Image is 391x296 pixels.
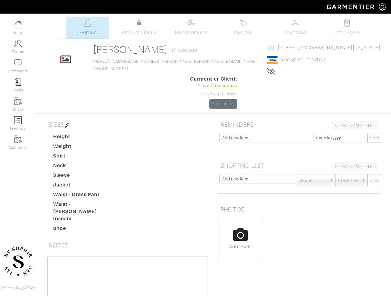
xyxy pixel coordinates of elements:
div: Status: [190,83,237,89]
a: Measurements [170,17,213,39]
span: Measurements [175,29,208,36]
img: garmentier-logo-header-white-b43fb05a5012e4ada735d5af1a66efaba907eab6374d6393d1fbf88cb4ef424d.png [324,2,379,12]
a: [STREET_ADDRESS][US_STATE][US_STATE] [267,44,380,51]
img: visa-934b35602734be37eb7d5d7e5dbcd2044c359bf20a24dc3361ca3fa54326a8a7.png [267,56,278,64]
a: Invoices [222,17,264,39]
img: garments-icon-b7da505a4dc4fd61783c78ac3ca0ef83fa9d6f193b1c9dc38574b1d14d53ca28.png [14,135,22,143]
a: Product Library [118,19,161,36]
a: SHOW COMPLETED [332,121,379,130]
div: Last Login: Never [190,91,237,97]
h5: PHOTOS [218,203,381,215]
a: Send Invite [209,99,237,109]
img: dashboard-icon-dbcd8f5a0b271acd01030246c82b418ddd0df26cd7fceb0bd07c9910d44c42f6.png [14,21,22,28]
h5: SHOPPING LIST [218,160,381,172]
span: Product Library [122,29,156,36]
img: todo-9ac3debb85659649dc8f770b8b6100bb5dab4b48dedcbae339e5042a72dfd3cc.svg [343,19,351,27]
span: Wardrobe [284,29,306,36]
a: xxxx-8241 - 12/2029 [281,57,325,62]
span: [PHONE_NUMBER] [93,59,256,71]
img: orders-icon-0abe47150d42831381b5fb84f609e132dff9fe21cb692f30cb5eec754e2cba89.png [14,116,22,124]
a: Wardrobe [274,17,316,39]
img: basicinfo-40fd8af6dae0f16599ec9e87c0ef1c0a1fdea2edbe929e3d69a839185d80c458.svg [84,19,91,27]
img: measurements-466bbee1fd09ba9460f595b01e5d73f9e2bff037440d3c8f018324cb6cdf7a4a.svg [187,19,195,27]
dt: Height [49,133,117,143]
a: Overview [66,17,109,39]
span: Retailer [299,174,327,186]
input: Add new item... [219,133,313,142]
span: Needs Now [338,174,359,186]
span: [STREET_ADDRESS][US_STATE][US_STATE] [278,45,380,50]
img: clients-icon-6bae9207a08558b7cb47a8932f037763ab4055f8c8b6bfacd5dc20c3e0201464.png [14,40,22,47]
dt: Neck [49,162,117,172]
input: Add new item [219,174,296,183]
a: [PERSON_NAME][EMAIL_ADDRESS][PERSON_NAME][PERSON_NAME][DOMAIN_NAME] [93,59,256,64]
dt: Inseam [49,215,117,225]
img: pen-cf24a1663064a2ec1b9c1bd2387e9de7a2fa800b781884d57f21acf72779bad2.png [65,123,69,128]
a: [PERSON_NAME] [93,44,168,55]
dt: Waist - [PERSON_NAME] [49,201,117,215]
button: SAVE [367,174,382,186]
dt: Sleeve [49,172,117,181]
span: Look Books [334,29,361,36]
dt: Waist - Dress Pant [49,191,117,201]
a: Look Books [326,17,368,39]
img: wardrobe-487a4870c1b7c33e795ec22d11cfc2ed9d08956e64fb3008fe2437562e282088.svg [291,19,299,27]
span: ID: #234263 [171,47,197,54]
dt: Jacket [49,181,117,191]
span: Has access [211,83,237,89]
img: orders-27d20c2124de7fd6de4e0e44c1d41de31381a507db9b33961299e4e07d508b8c.svg [240,19,247,27]
dt: Weight [49,143,117,152]
h5: REMINDERS [218,119,381,131]
img: reminder-icon-8004d30b9f0a5d33ae49ab947aed9ed385cf756f9e5892f1edd6e32f2345188e.png [14,78,22,86]
span: Garmentier Client: [190,75,237,83]
dt: Shoe [49,225,117,234]
h5: SIZES [46,119,209,131]
button: SAVE [367,133,382,142]
a: SHOW COMPLETED [332,162,379,171]
span: Invoices [234,29,253,36]
img: comment-icon-a0a6a9ef722e966f86d9cbdc48e553b5cf19dbc54f86b18d962a5391bc8f6eb6.png [14,59,22,67]
img: gear-icon-white-bd11855cb880d31180b6d7d6211b90ccbf57a29d726f0c71d8c61bd08dd39cc2.png [379,3,386,11]
img: garments-icon-b7da505a4dc4fd61783c78ac3ca0ef83fa9d6f193b1c9dc38574b1d14d53ca28.png [14,97,22,105]
dt: Shirt [49,152,117,162]
h5: NOTES [46,239,209,251]
span: Overview [77,29,97,36]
